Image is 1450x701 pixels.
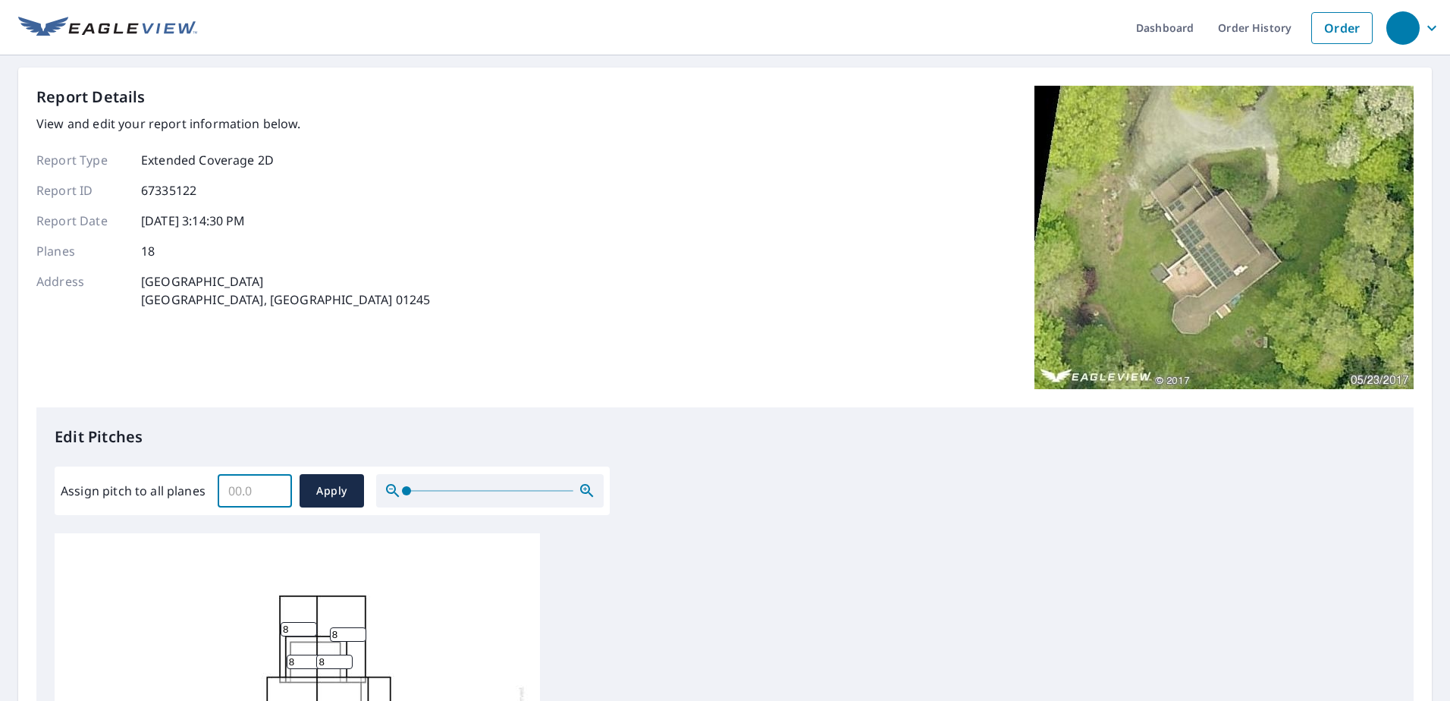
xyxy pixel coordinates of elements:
[141,242,155,260] p: 18
[312,482,352,501] span: Apply
[36,272,127,309] p: Address
[18,17,197,39] img: EV Logo
[141,181,196,200] p: 67335122
[218,470,292,512] input: 00.0
[300,474,364,508] button: Apply
[36,181,127,200] p: Report ID
[36,151,127,169] p: Report Type
[55,426,1395,448] p: Edit Pitches
[141,151,274,169] p: Extended Coverage 2D
[36,212,127,230] p: Report Date
[36,242,127,260] p: Planes
[1034,86,1414,389] img: Top image
[141,272,430,309] p: [GEOGRAPHIC_DATA] [GEOGRAPHIC_DATA], [GEOGRAPHIC_DATA] 01245
[61,482,206,500] label: Assign pitch to all planes
[1311,12,1373,44] a: Order
[141,212,246,230] p: [DATE] 3:14:30 PM
[36,86,146,108] p: Report Details
[36,115,430,133] p: View and edit your report information below.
